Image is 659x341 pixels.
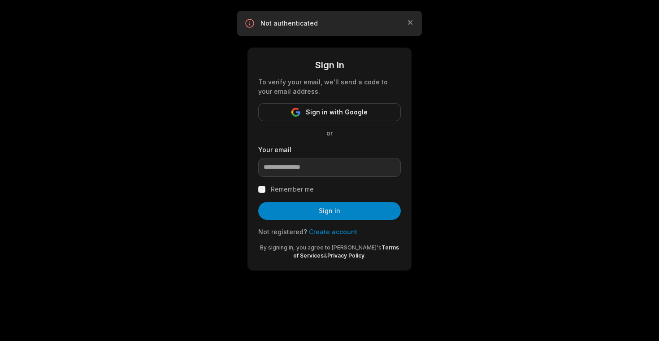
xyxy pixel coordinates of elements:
[258,228,307,236] span: Not registered?
[258,145,401,154] label: Your email
[309,228,357,236] a: Create account
[327,252,364,259] a: Privacy Policy
[293,244,399,259] a: Terms of Services
[260,244,382,251] span: By signing in, you agree to [PERSON_NAME]'s
[258,77,401,96] div: To verify your email, we'll send a code to your email address.
[260,19,399,28] p: Not authenticated
[258,202,401,220] button: Sign in
[258,58,401,72] div: Sign in
[324,252,327,259] span: &
[271,184,314,195] label: Remember me
[258,103,401,121] button: Sign in with Google
[319,128,340,138] span: or
[364,252,366,259] span: .
[306,107,368,118] span: Sign in with Google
